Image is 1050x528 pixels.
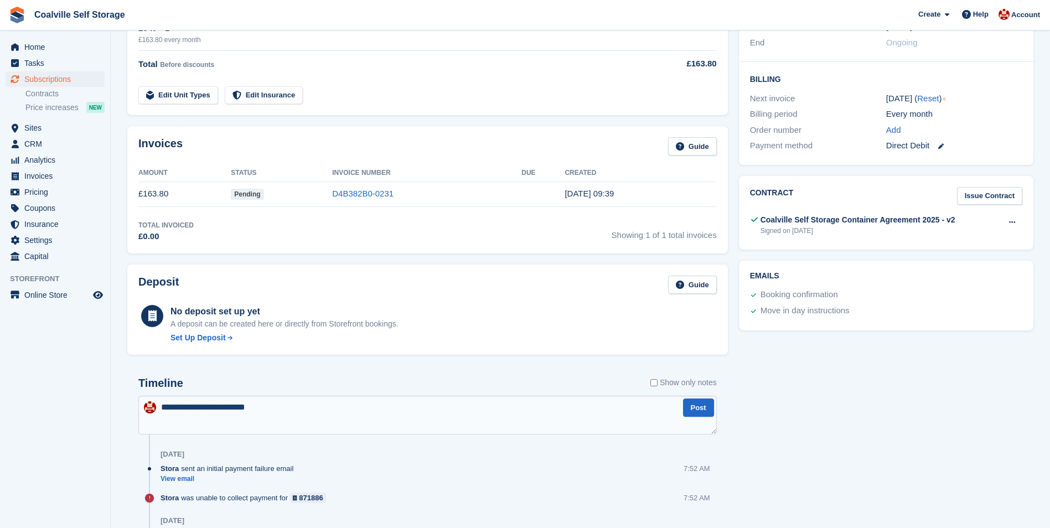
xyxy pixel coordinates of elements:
[612,220,717,243] span: Showing 1 of 1 total invoices
[973,9,989,20] span: Help
[332,189,394,198] a: D4B382B0-0231
[684,493,710,503] div: 7:52 AM
[6,232,105,248] a: menu
[650,377,717,389] label: Show only notes
[170,318,399,330] p: A deposit can be created here or directly from Storefront bookings.
[161,493,332,503] div: was unable to collect payment for
[1011,9,1040,20] span: Account
[138,377,183,390] h2: Timeline
[668,276,717,294] a: Guide
[332,164,521,182] th: Invoice Number
[684,463,710,474] div: 7:52 AM
[24,120,91,136] span: Sites
[161,474,299,484] a: View email
[170,305,399,318] div: No deposit set up yet
[668,137,717,156] a: Guide
[6,249,105,264] a: menu
[138,86,218,105] a: Edit Unit Types
[886,139,1022,152] div: Direct Debit
[24,39,91,55] span: Home
[750,73,1022,84] h2: Billing
[231,189,263,200] span: Pending
[565,164,716,182] th: Created
[939,94,949,104] div: Tooltip anchor
[24,136,91,152] span: CRM
[761,226,955,236] div: Signed on [DATE]
[24,71,91,87] span: Subscriptions
[750,124,886,137] div: Order number
[25,101,105,113] a: Price increases NEW
[627,58,716,70] div: £163.80
[750,139,886,152] div: Payment method
[24,200,91,216] span: Coupons
[6,55,105,71] a: menu
[138,276,179,294] h2: Deposit
[138,59,158,69] span: Total
[161,493,179,503] span: Stora
[6,39,105,55] a: menu
[138,35,627,45] div: £163.80 every month
[160,61,214,69] span: Before discounts
[6,287,105,303] a: menu
[750,272,1022,281] h2: Emails
[6,120,105,136] a: menu
[761,288,838,302] div: Booking confirmation
[170,332,226,344] div: Set Up Deposit
[6,136,105,152] a: menu
[138,230,194,243] div: £0.00
[144,401,156,413] img: Hannah Milner
[750,108,886,121] div: Billing period
[170,332,399,344] a: Set Up Deposit
[886,38,918,47] span: Ongoing
[6,152,105,168] a: menu
[650,377,658,389] input: Show only notes
[24,287,91,303] span: Online Store
[750,37,886,49] div: End
[886,92,1022,105] div: [DATE] ( )
[24,216,91,232] span: Insurance
[161,450,184,459] div: [DATE]
[138,137,183,156] h2: Invoices
[299,493,323,503] div: 871886
[86,102,105,113] div: NEW
[6,216,105,232] a: menu
[917,94,939,103] a: Reset
[231,164,332,182] th: Status
[683,398,714,417] button: Post
[25,89,105,99] a: Contracts
[161,516,184,525] div: [DATE]
[750,92,886,105] div: Next invoice
[886,124,901,137] a: Add
[138,220,194,230] div: Total Invoiced
[24,55,91,71] span: Tasks
[30,6,130,24] a: Coalville Self Storage
[6,184,105,200] a: menu
[761,304,850,318] div: Move in day instructions
[161,463,299,474] div: sent an initial payment failure email
[91,288,105,302] a: Preview store
[761,214,955,226] div: Coalville Self Storage Container Agreement 2025 - v2
[138,164,231,182] th: Amount
[138,182,231,206] td: £163.80
[24,152,91,168] span: Analytics
[24,168,91,184] span: Invoices
[24,184,91,200] span: Pricing
[565,189,614,198] time: 2025-09-16 08:39:06 UTC
[9,7,25,23] img: stora-icon-8386f47178a22dfd0bd8f6a31ec36ba5ce8667c1dd55bd0f319d3a0aa187defe.svg
[6,168,105,184] a: menu
[24,232,91,248] span: Settings
[521,164,565,182] th: Due
[10,273,110,284] span: Storefront
[886,108,1022,121] div: Every month
[957,187,1022,205] a: Issue Contract
[24,249,91,264] span: Capital
[999,9,1010,20] img: Hannah Milner
[225,86,303,105] a: Edit Insurance
[750,187,794,205] h2: Contract
[25,102,79,113] span: Price increases
[627,15,716,50] td: £163.80
[161,463,179,474] span: Stora
[6,200,105,216] a: menu
[6,71,105,87] a: menu
[918,9,940,20] span: Create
